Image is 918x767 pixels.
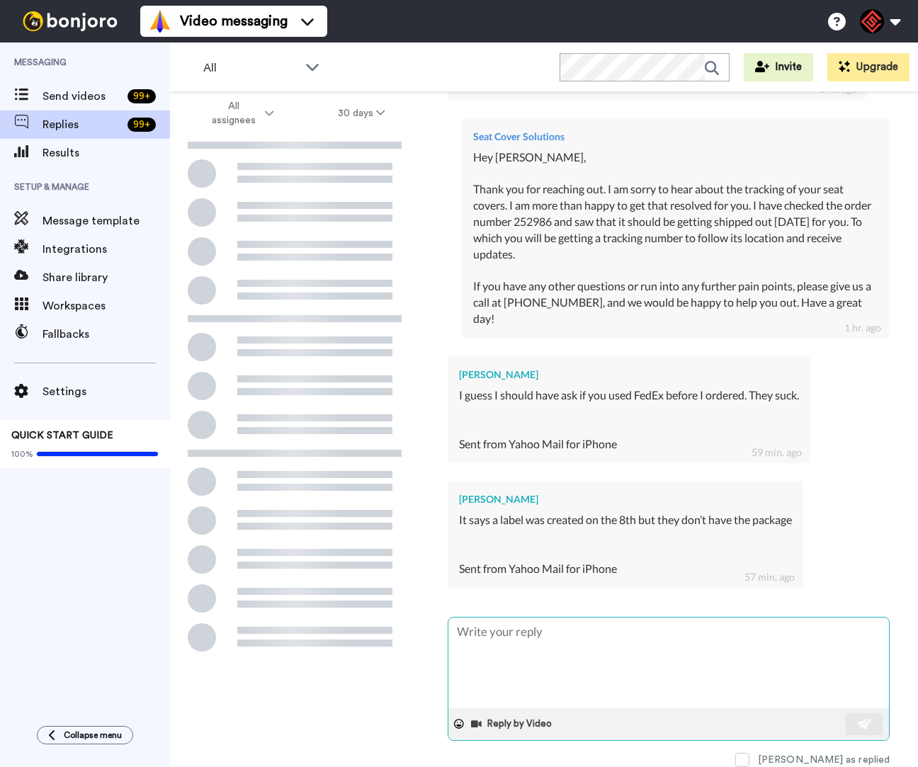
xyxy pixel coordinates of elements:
img: bj-logo-header-white.svg [17,11,123,31]
div: [PERSON_NAME] [459,492,792,506]
button: 30 days [306,101,417,126]
div: 99 + [127,89,156,103]
span: Video messaging [180,11,288,31]
button: All assignees [173,93,306,133]
div: Hey [PERSON_NAME], Thank you for reaching out. I am sorry to hear about the tracking of your seat... [473,149,878,327]
span: Fallbacks [42,326,170,343]
span: Workspaces [42,297,170,314]
span: Share library [42,269,170,286]
span: Send videos [42,88,122,105]
button: Invite [744,53,813,81]
button: Reply by Video [470,713,556,734]
span: Collapse menu [64,729,122,741]
span: Results [42,144,170,161]
div: [PERSON_NAME] [459,368,799,382]
div: 57 min. ago [744,570,795,584]
span: QUICK START GUIDE [11,431,113,441]
span: Integrations [42,241,170,258]
div: Seat Cover Solutions [473,130,878,144]
button: Upgrade [827,53,909,81]
div: It says a label was created on the 8th but they don’t have the package Sent from Yahoo Mail for i... [459,512,792,576]
span: Settings [42,383,170,400]
div: 59 min. ago [752,445,802,460]
button: Collapse menu [37,726,133,744]
span: All [203,59,298,76]
span: All assignees [205,99,262,127]
div: [PERSON_NAME] as replied [758,753,890,767]
span: Message template [42,212,170,229]
div: 1 hr. ago [844,321,881,335]
div: 99 + [127,118,156,132]
span: 100% [11,448,33,460]
div: I guess I should have ask if you used FedEx before I ordered. They suck. Sent from Yahoo Mail for... [459,387,799,452]
img: vm-color.svg [149,10,171,33]
span: Replies [42,116,122,133]
img: send-white.svg [857,718,873,729]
